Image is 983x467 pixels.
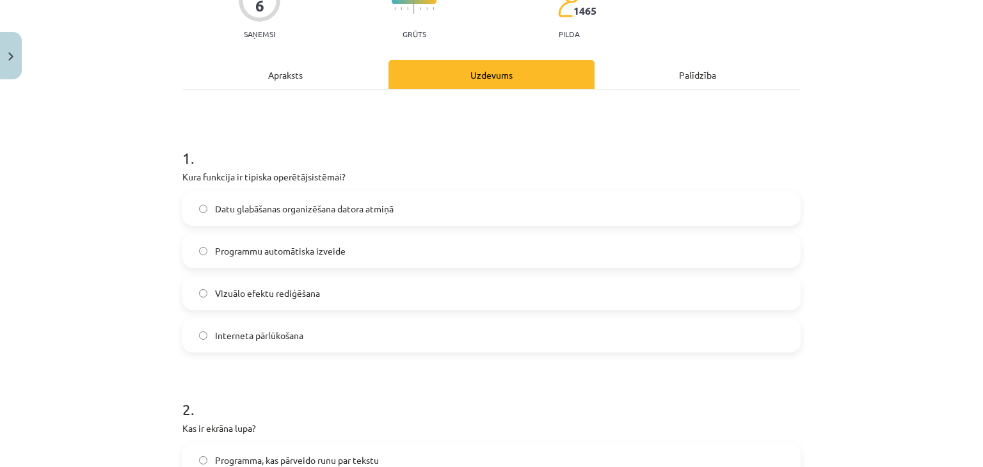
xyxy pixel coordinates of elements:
[8,52,13,61] img: icon-close-lesson-0947bae3869378f0d4975bcd49f059093ad1ed9edebbc8119c70593378902aed.svg
[559,29,579,38] p: pilda
[388,60,595,89] div: Uzdevums
[433,7,434,10] img: icon-short-line-57e1e144782c952c97e751825c79c345078a6d821885a25fce030b3d8c18986b.svg
[403,29,426,38] p: Grūts
[239,29,280,38] p: Saņemsi
[182,60,388,89] div: Apraksts
[420,7,421,10] img: icon-short-line-57e1e144782c952c97e751825c79c345078a6d821885a25fce030b3d8c18986b.svg
[401,7,402,10] img: icon-short-line-57e1e144782c952c97e751825c79c345078a6d821885a25fce030b3d8c18986b.svg
[215,329,303,342] span: Interneta pārlūkošana
[199,331,207,340] input: Interneta pārlūkošana
[215,454,379,467] span: Programma, kas pārveido runu par tekstu
[182,127,801,166] h1: 1 .
[199,289,207,297] input: Vizuālo efektu rediģēšana
[407,7,408,10] img: icon-short-line-57e1e144782c952c97e751825c79c345078a6d821885a25fce030b3d8c18986b.svg
[595,60,801,89] div: Palīdzība
[182,170,801,184] p: Kura funkcija ir tipiska operētājsistēmai?
[182,378,801,418] h1: 2 .
[426,7,428,10] img: icon-short-line-57e1e144782c952c97e751825c79c345078a6d821885a25fce030b3d8c18986b.svg
[394,7,396,10] img: icon-short-line-57e1e144782c952c97e751825c79c345078a6d821885a25fce030b3d8c18986b.svg
[199,205,207,213] input: Datu glabāšanas organizēšana datora atmiņā
[215,202,394,216] span: Datu glabāšanas organizēšana datora atmiņā
[215,244,346,258] span: Programmu automātiska izveide
[199,247,207,255] input: Programmu automātiska izveide
[199,456,207,464] input: Programma, kas pārveido runu par tekstu
[573,5,596,17] span: 1465
[215,287,320,300] span: Vizuālo efektu rediģēšana
[182,422,801,435] p: Kas ir ekrāna lupa?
